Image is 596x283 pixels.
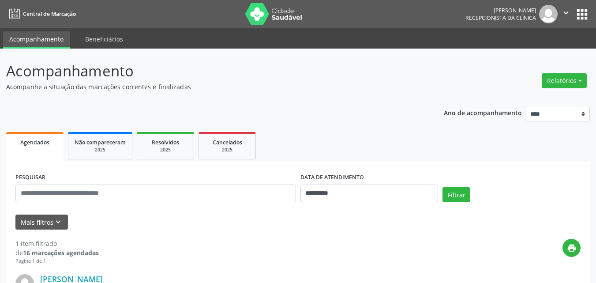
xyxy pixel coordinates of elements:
[143,147,187,153] div: 2025
[539,5,558,23] img: img
[561,8,571,18] i: 
[465,7,536,14] div: [PERSON_NAME]
[205,147,249,153] div: 2025
[3,31,70,49] a: Acompanhamento
[213,139,242,146] span: Cancelados
[15,248,99,257] div: de
[567,243,577,253] i: print
[558,5,574,23] button: 
[562,239,581,257] button: print
[542,73,587,88] button: Relatórios
[75,139,126,146] span: Não compareceram
[20,139,49,146] span: Agendados
[53,217,63,227] i: keyboard_arrow_down
[6,60,415,82] p: Acompanhamento
[15,171,45,185] label: PESQUISAR
[23,10,76,18] span: Central de Marcação
[442,187,470,202] button: Filtrar
[15,239,99,248] div: 1 item filtrado
[79,31,129,47] a: Beneficiários
[465,14,536,22] span: Recepcionista da clínica
[574,7,590,22] button: apps
[75,147,126,153] div: 2025
[23,249,99,257] strong: 16 marcações agendadas
[6,82,415,91] p: Acompanhe a situação das marcações correntes e finalizadas
[15,257,99,265] div: Página 1 de 1
[444,107,522,118] p: Ano de acompanhamento
[15,215,68,230] button: Mais filtroskeyboard_arrow_down
[300,171,364,185] label: DATA DE ATENDIMENTO
[152,139,179,146] span: Resolvidos
[6,7,76,21] a: Central de Marcação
